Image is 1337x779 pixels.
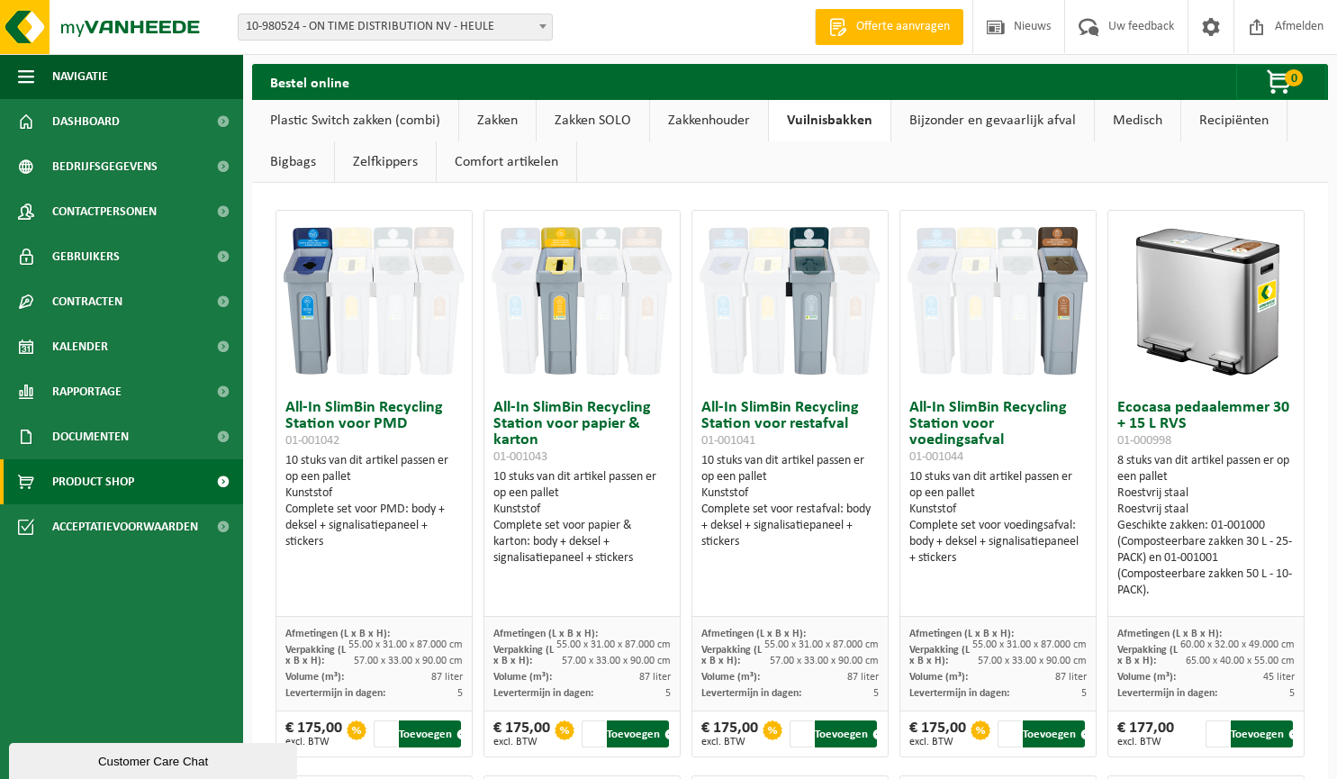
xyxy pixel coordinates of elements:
[492,211,672,391] img: 01-001043
[909,688,1009,699] span: Levertermijn in dagen:
[354,656,463,666] span: 57.00 x 33.00 x 90.00 cm
[909,469,1087,566] div: 10 stuks van dit artikel passen er op een pallet
[9,739,301,779] iframe: chat widget
[285,645,346,666] span: Verpakking (L x B x H):
[639,672,671,683] span: 87 liter
[909,629,1014,639] span: Afmetingen (L x B x H):
[493,400,671,465] h3: All-In SlimBin Recycling Station voor papier & karton
[891,100,1094,141] a: Bijzonder en gevaarlijk afval
[1117,737,1174,747] span: excl. BTW
[909,400,1087,465] h3: All-In SlimBin Recycling Station voor voedingsafval
[285,720,342,747] div: € 175,00
[1055,672,1087,683] span: 87 liter
[1117,453,1295,599] div: 8 stuks van dit artikel passen er op een pallet
[701,434,755,448] span: 01-001041
[285,434,339,448] span: 01-001042
[52,189,157,234] span: Contactpersonen
[770,656,879,666] span: 57.00 x 33.00 x 90.00 cm
[701,737,758,747] span: excl. BTW
[790,720,813,747] input: 1
[399,720,461,747] button: Toevoegen
[1023,720,1085,747] button: Toevoegen
[1236,64,1326,100] button: 0
[52,324,108,369] span: Kalender
[238,14,553,41] span: 10-980524 - ON TIME DISTRIBUTION NV - HEULE
[556,639,671,650] span: 55.00 x 31.00 x 87.000 cm
[52,504,198,549] span: Acceptatievoorwaarden
[1095,100,1180,141] a: Medisch
[493,672,552,683] span: Volume (m³):
[562,656,671,666] span: 57.00 x 33.00 x 90.00 cm
[909,450,963,464] span: 01-001044
[285,485,463,502] div: Kunststof
[52,414,129,459] span: Documenten
[701,720,758,747] div: € 175,00
[493,518,671,566] div: Complete set voor papier & karton: body + deksel + signalisatiepaneel + stickers
[1116,211,1296,391] img: 01-000998
[815,9,963,45] a: Offerte aanvragen
[607,720,669,747] button: Toevoegen
[1285,69,1303,86] span: 0
[700,211,880,391] img: 01-001041
[701,485,879,502] div: Kunststof
[52,99,120,144] span: Dashboard
[909,518,1087,566] div: Complete set voor voedingsafval: body + deksel + signalisatiepaneel + stickers
[769,100,890,141] a: Vuilnisbakken
[493,450,547,464] span: 01-001043
[1117,400,1295,448] h3: Ecocasa pedaalemmer 30 + 15 L RVS
[815,720,877,747] button: Toevoegen
[285,688,385,699] span: Levertermijn in dagen:
[285,672,344,683] span: Volume (m³):
[1231,720,1293,747] button: Toevoegen
[52,54,108,99] span: Navigatie
[998,720,1021,747] input: 1
[52,234,120,279] span: Gebruikers
[701,688,801,699] span: Levertermijn in dagen:
[252,64,367,99] h2: Bestel online
[285,629,390,639] span: Afmetingen (L x B x H):
[665,688,671,699] span: 5
[701,502,879,550] div: Complete set voor restafval: body + deksel + signalisatiepaneel + stickers
[764,639,879,650] span: 55.00 x 31.00 x 87.000 cm
[493,737,550,747] span: excl. BTW
[335,141,436,183] a: Zelfkippers
[1117,645,1178,666] span: Verpakking (L x B x H):
[493,645,554,666] span: Verpakking (L x B x H):
[348,639,463,650] span: 55.00 x 31.00 x 87.000 cm
[1117,720,1174,747] div: € 177,00
[374,720,397,747] input: 1
[285,400,463,448] h3: All-In SlimBin Recycling Station voor PMD
[1117,672,1176,683] span: Volume (m³):
[1117,502,1295,518] div: Roestvrij staal
[701,672,760,683] span: Volume (m³):
[1117,688,1217,699] span: Levertermijn in dagen:
[847,672,879,683] span: 87 liter
[972,639,1087,650] span: 55.00 x 31.00 x 87.000 cm
[1206,720,1229,747] input: 1
[537,100,649,141] a: Zakken SOLO
[459,100,536,141] a: Zakken
[493,720,550,747] div: € 175,00
[52,459,134,504] span: Product Shop
[431,672,463,683] span: 87 liter
[493,629,598,639] span: Afmetingen (L x B x H):
[285,737,342,747] span: excl. BTW
[239,14,552,40] span: 10-980524 - ON TIME DISTRIBUTION NV - HEULE
[978,656,1087,666] span: 57.00 x 33.00 x 90.00 cm
[701,629,806,639] span: Afmetingen (L x B x H):
[909,672,968,683] span: Volume (m³):
[873,688,879,699] span: 5
[52,279,122,324] span: Contracten
[52,369,122,414] span: Rapportage
[1289,688,1295,699] span: 5
[1081,688,1087,699] span: 5
[1181,100,1287,141] a: Recipiënten
[52,144,158,189] span: Bedrijfsgegevens
[909,737,966,747] span: excl. BTW
[493,688,593,699] span: Levertermijn in dagen:
[701,645,762,666] span: Verpakking (L x B x H):
[1117,434,1171,448] span: 01-000998
[1117,629,1222,639] span: Afmetingen (L x B x H):
[493,469,671,566] div: 10 stuks van dit artikel passen er op een pallet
